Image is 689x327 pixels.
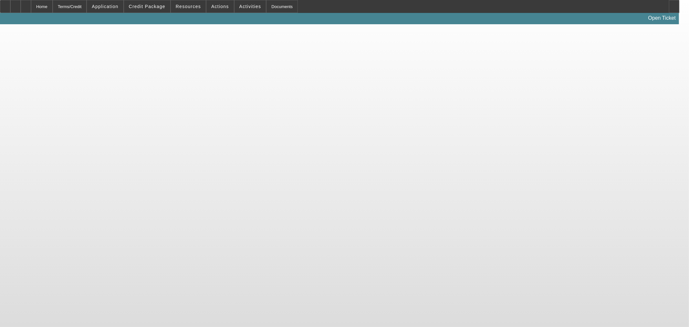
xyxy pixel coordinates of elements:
span: Activities [239,4,261,9]
button: Actions [206,0,234,13]
span: Credit Package [129,4,165,9]
button: Resources [171,0,206,13]
a: Open Ticket [646,13,678,24]
span: Actions [211,4,229,9]
span: Resources [176,4,201,9]
button: Activities [235,0,266,13]
span: Application [92,4,118,9]
button: Credit Package [124,0,170,13]
button: Application [87,0,123,13]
